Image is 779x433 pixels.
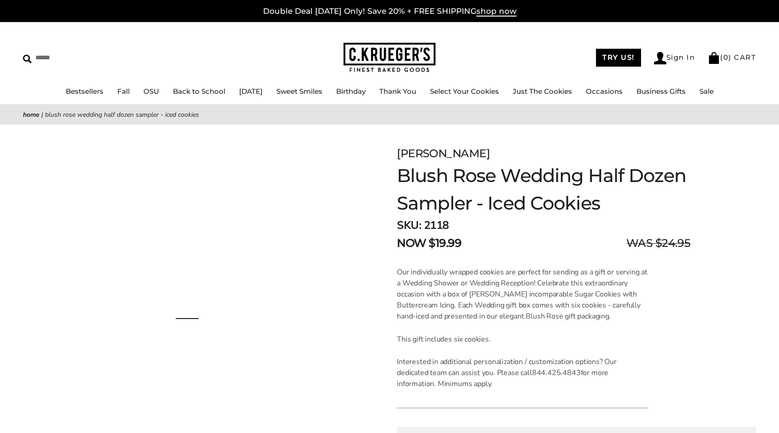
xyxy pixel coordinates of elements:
[117,87,130,96] a: Fall
[397,267,648,322] p: Our individually wrapped cookies are perfect for sending as a gift or serving at a Wedding Shower...
[397,368,608,389] span: for more information. Minimums apply.
[430,87,499,96] a: Select Your Cookies
[654,52,666,64] img: Account
[23,110,40,119] a: Home
[23,109,756,120] nav: breadcrumbs
[397,145,690,162] div: [PERSON_NAME]
[336,87,366,96] a: Birthday
[23,55,32,63] img: Search
[23,51,132,65] input: Search
[239,87,263,96] a: [DATE]
[626,235,690,251] span: WAS $24.95
[173,87,225,96] a: Back to School
[532,368,581,378] span: 844.425.4843
[397,162,690,217] h1: Blush Rose Wedding Half Dozen Sampler - Iced Cookies
[276,87,322,96] a: Sweet Smiles
[699,87,714,96] a: Sale
[586,87,623,96] a: Occasions
[66,87,103,96] a: Bestsellers
[723,53,729,62] span: 0
[397,218,421,233] strong: SKU:
[397,235,461,251] span: NOW $19.99
[397,357,617,378] span: Interested in additional personalization / customization options? Our dedicated team can assist y...
[513,87,572,96] a: Just The Cookies
[424,218,449,233] span: 2118
[636,87,686,96] a: Business Gifts
[708,53,756,62] a: (0) CART
[263,6,516,17] a: Double Deal [DATE] Only! Save 20% + FREE SHIPPINGshop now
[476,6,516,17] span: shop now
[45,110,199,119] span: Blush Rose Wedding Half Dozen Sampler - Iced Cookies
[596,49,641,67] a: TRY US!
[654,52,695,64] a: Sign In
[397,334,648,345] p: This gift includes six cookies.
[708,52,720,64] img: Bag
[41,110,43,119] span: |
[143,87,159,96] a: OSU
[344,43,435,73] img: C.KRUEGER'S
[379,87,416,96] a: Thank You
